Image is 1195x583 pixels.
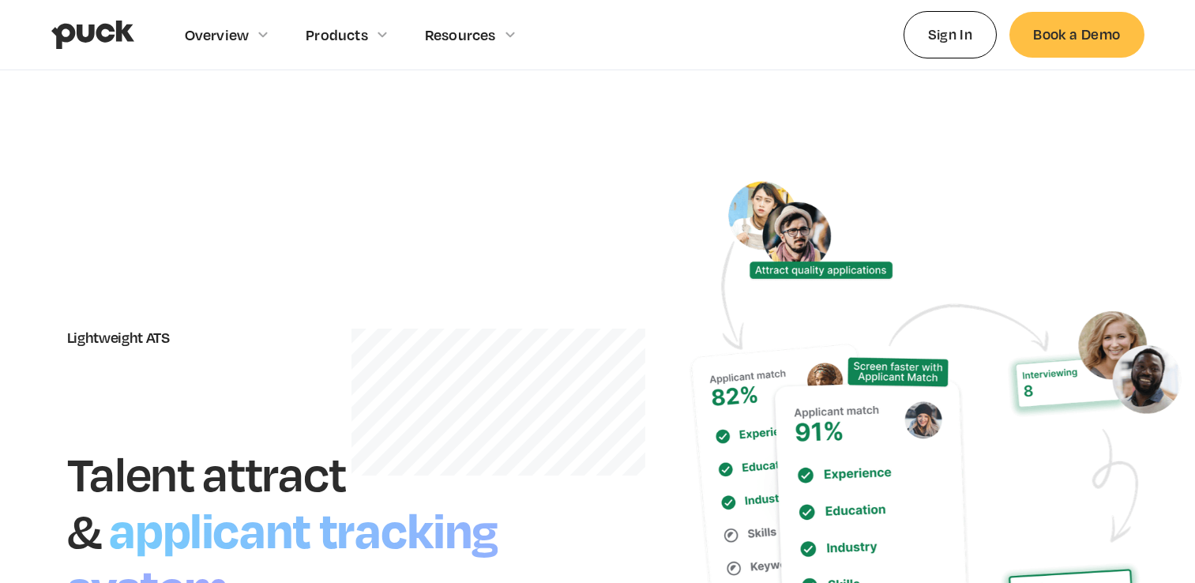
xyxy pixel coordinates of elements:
[425,26,496,43] div: Resources
[67,329,566,346] div: Lightweight ATS
[67,443,347,559] h1: Talent attract &
[185,26,250,43] div: Overview
[306,26,368,43] div: Products
[1009,12,1144,57] a: Book a Demo
[904,11,998,58] a: Sign In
